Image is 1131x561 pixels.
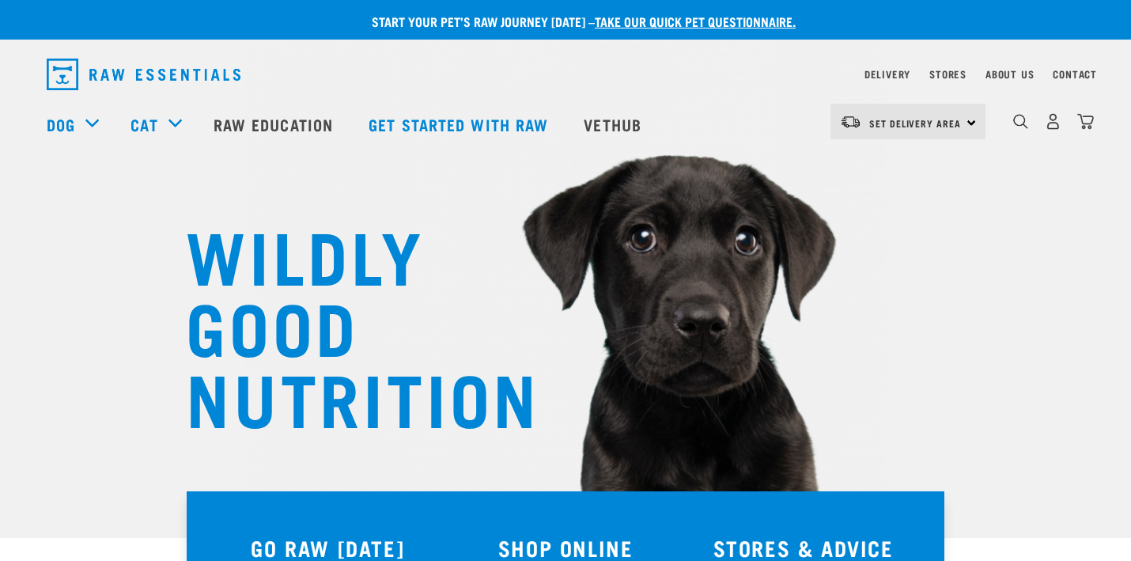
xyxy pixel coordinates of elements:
[1013,114,1028,129] img: home-icon-1@2x.png
[186,218,502,431] h1: WILDLY GOOD NUTRITION
[864,71,910,77] a: Delivery
[198,93,353,156] a: Raw Education
[840,115,861,129] img: van-moving.png
[1077,113,1094,130] img: home-icon@2x.png
[353,93,568,156] a: Get started with Raw
[218,536,437,560] h3: GO RAW [DATE]
[568,93,661,156] a: Vethub
[929,71,966,77] a: Stores
[1053,71,1097,77] a: Contact
[47,112,75,136] a: Dog
[1045,113,1061,130] img: user.png
[456,536,675,560] h3: SHOP ONLINE
[34,52,1097,97] nav: dropdown navigation
[869,120,961,126] span: Set Delivery Area
[47,59,240,90] img: Raw Essentials Logo
[130,112,157,136] a: Cat
[595,17,796,25] a: take our quick pet questionnaire.
[694,536,913,560] h3: STORES & ADVICE
[985,71,1034,77] a: About Us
